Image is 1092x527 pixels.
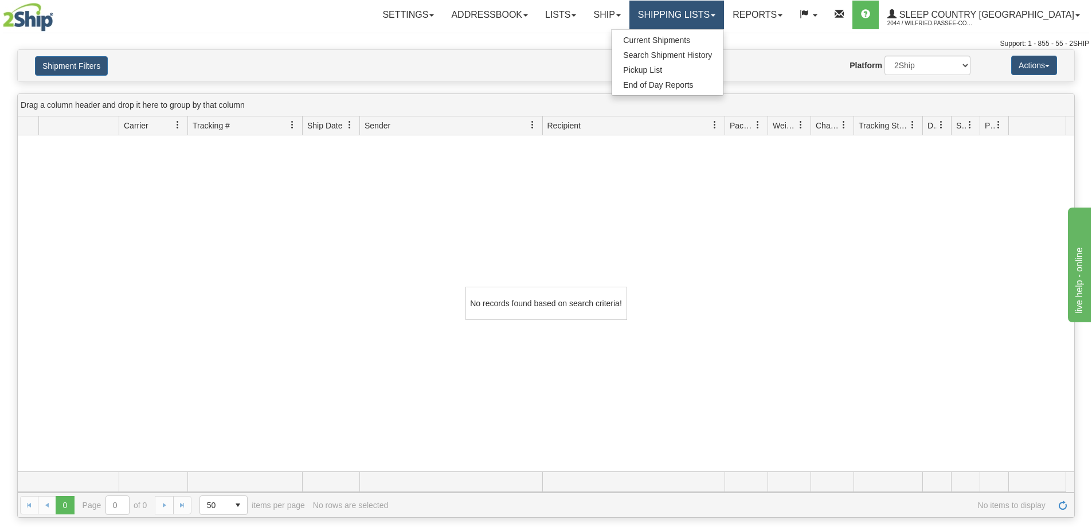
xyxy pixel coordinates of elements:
a: Tracking Status filter column settings [903,115,922,135]
span: No items to display [396,501,1046,510]
span: 50 [207,499,222,511]
a: Weight filter column settings [791,115,811,135]
span: Weight [773,120,797,131]
span: Charge [816,120,840,131]
span: Recipient [547,120,581,131]
a: Lists [537,1,585,29]
span: Tracking Status [859,120,909,131]
a: Pickup List [612,63,723,77]
span: Shipment Issues [956,120,966,131]
a: Sleep Country [GEOGRAPHIC_DATA] 2044 / Wilfried.Passee-Coutrin [879,1,1089,29]
div: No records found based on search criteria! [465,287,627,320]
a: Refresh [1054,496,1072,514]
a: Pickup Status filter column settings [989,115,1008,135]
span: Pickup List [623,65,662,75]
span: End of Day Reports [623,80,693,89]
a: Sender filter column settings [523,115,542,135]
a: Packages filter column settings [748,115,768,135]
span: Tracking # [193,120,230,131]
a: Ship [585,1,629,29]
span: Pickup Status [985,120,995,131]
span: Delivery Status [927,120,937,131]
div: live help - online [9,7,106,21]
a: Charge filter column settings [834,115,854,135]
span: Page 0 [56,496,74,514]
a: Carrier filter column settings [168,115,187,135]
div: No rows are selected [313,501,389,510]
span: Sleep Country [GEOGRAPHIC_DATA] [897,10,1074,19]
iframe: chat widget [1066,205,1091,322]
div: Support: 1 - 855 - 55 - 2SHIP [3,39,1089,49]
span: select [229,496,247,514]
a: Current Shipments [612,33,723,48]
span: Sender [365,120,390,131]
span: Page sizes drop down [199,495,248,515]
span: Current Shipments [623,36,690,45]
span: Packages [730,120,754,131]
div: grid grouping header [18,94,1074,116]
a: Settings [374,1,443,29]
span: 2044 / Wilfried.Passee-Coutrin [887,18,973,29]
a: Reports [724,1,791,29]
button: Actions [1011,56,1057,75]
img: logo2044.jpg [3,3,53,32]
span: Search Shipment History [623,50,712,60]
a: Search Shipment History [612,48,723,63]
button: Shipment Filters [35,56,108,76]
a: Delivery Status filter column settings [931,115,951,135]
a: Shipment Issues filter column settings [960,115,980,135]
span: Page of 0 [83,495,147,515]
a: End of Day Reports [612,77,723,92]
a: Ship Date filter column settings [340,115,359,135]
a: Tracking # filter column settings [283,115,302,135]
a: Addressbook [443,1,537,29]
label: Platform [850,60,882,71]
a: Shipping lists [629,1,724,29]
span: Ship Date [307,120,342,131]
span: Carrier [124,120,148,131]
span: items per page [199,495,305,515]
a: Recipient filter column settings [705,115,725,135]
